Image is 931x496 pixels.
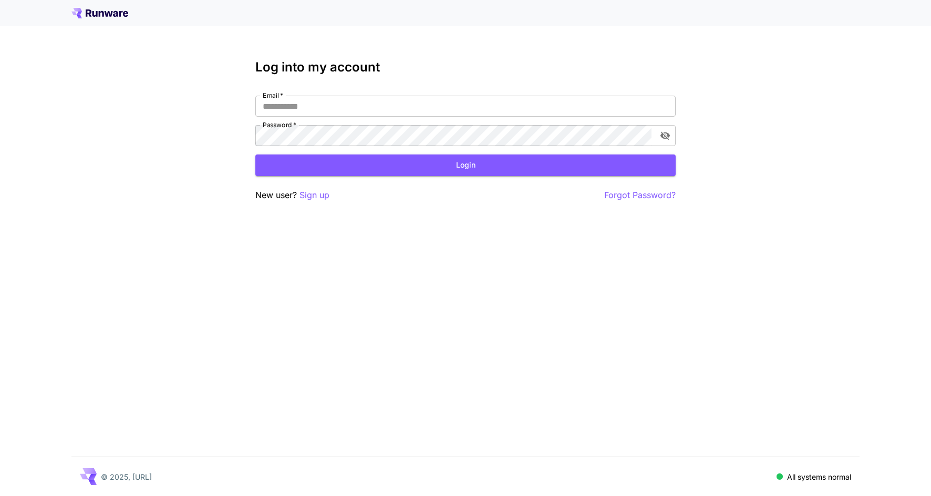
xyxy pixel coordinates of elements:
[299,189,329,202] button: Sign up
[604,189,676,202] button: Forgot Password?
[255,60,676,75] h3: Log into my account
[101,471,152,482] p: © 2025, [URL]
[255,189,329,202] p: New user?
[263,120,296,129] label: Password
[263,91,283,100] label: Email
[656,126,675,145] button: toggle password visibility
[787,471,851,482] p: All systems normal
[255,154,676,176] button: Login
